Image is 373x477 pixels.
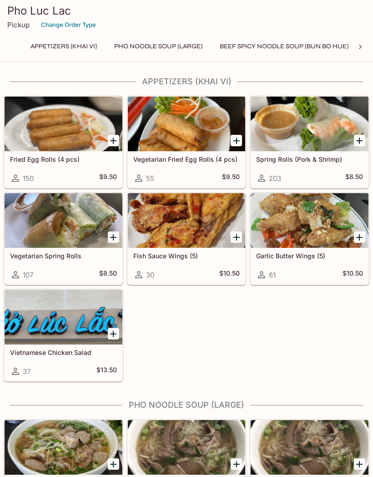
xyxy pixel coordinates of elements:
[250,96,369,188] a: Spring Rolls (Pork & Shrimp)203$8.50
[23,174,34,183] span: 150
[231,458,242,470] button: Add Eye Round Pho (Pho Tai)
[127,96,246,188] a: Vegetarian Fried Egg Rolls (4 pcs)55$9.50
[37,18,100,32] button: Change Order Type
[250,193,369,285] a: Garlic Butter Wings (5)61$10.50
[354,458,365,470] button: Add Eye Round, Brisket, & Tendon Pho (Tai, Chin, Gan)
[354,135,365,146] button: Add Spring Rolls (Pork & Shrimp)
[354,231,365,243] button: Add Garlic Butter Wings (5)
[128,97,246,151] div: Vegetarian Fried Egg Rolls (4 pcs)
[146,271,154,279] span: 30
[343,269,363,280] h5: $10.50
[5,290,122,344] div: Vietnamese Chicken Salad
[4,400,369,410] h4: Pho Noodle Soup (Large)
[5,97,122,151] div: Fried Egg Rolls (4 pcs)
[146,174,154,183] span: 55
[133,155,240,163] h5: Vegetarian Fried Egg Rolls (4 pcs)
[128,420,246,475] div: Eye Round Pho (Pho Tai)
[96,366,117,377] h5: $13.50
[7,21,30,29] p: Pickup
[215,40,353,53] button: Beef Spicy Noodle Soup (Bun Bo Hue)
[251,97,368,151] div: Spring Rolls (Pork & Shrimp)
[219,269,240,280] h5: $10.50
[108,328,119,339] button: Add Vietnamese Chicken Salad
[4,289,123,381] a: Vietnamese Chicken Salad37$13.50
[269,174,281,183] span: 203
[269,271,276,279] span: 61
[222,173,240,184] h5: $9.50
[25,40,102,53] button: Appetizers (Khai Vi)
[4,193,123,285] a: Vegetarian Spring Rolls107$8.50
[251,420,368,475] div: Eye Round, Brisket, & Tendon Pho (Tai, Chin, Gan)
[256,155,363,163] h5: Spring Rolls (Pork & Shrimp)
[23,367,30,376] span: 37
[5,420,122,475] div: Combination Pho (Pho Dac Biet)
[231,135,242,146] button: Add Vegetarian Fried Egg Rolls (4 pcs)
[109,40,207,53] button: Pho Noodle Soup (Large)
[127,193,246,285] a: Fish Sauce Wings (5)30$10.50
[345,173,363,184] h5: $8.50
[4,77,369,87] h4: Appetizers (Khai Vi)
[23,271,33,279] span: 107
[251,193,368,248] div: Garlic Butter Wings (5)
[5,193,122,248] div: Vegetarian Spring Rolls
[108,458,119,470] button: Add Combination Pho (Pho Dac Biet)
[99,269,117,280] h5: $8.50
[108,135,119,146] button: Add Fried Egg Rolls (4 pcs)
[108,231,119,243] button: Add Vegetarian Spring Rolls
[133,252,240,260] h5: Fish Sauce Wings (5)
[7,4,366,18] h3: Pho Luc Lac
[99,173,117,184] h5: $9.50
[256,252,363,260] h5: Garlic Butter Wings (5)
[231,231,242,243] button: Add Fish Sauce Wings (5)
[10,252,117,260] h5: Vegetarian Spring Rolls
[10,155,117,163] h5: Fried Egg Rolls (4 pcs)
[4,96,123,188] a: Fried Egg Rolls (4 pcs)150$9.50
[128,193,246,248] div: Fish Sauce Wings (5)
[10,349,117,356] h5: Vietnamese Chicken Salad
